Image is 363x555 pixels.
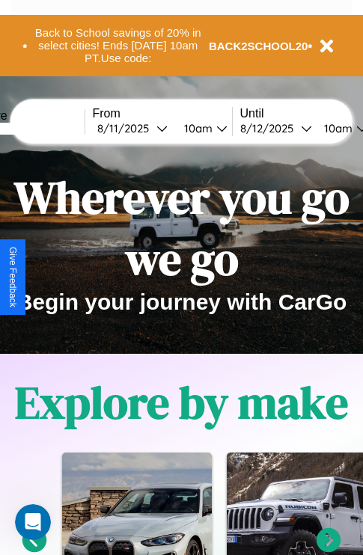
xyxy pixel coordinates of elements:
[177,121,216,135] div: 10am
[172,120,232,136] button: 10am
[28,22,209,69] button: Back to School savings of 20% in select cities! Ends [DATE] 10am PT.Use code:
[209,40,308,52] b: BACK2SCHOOL20
[97,121,156,135] div: 8 / 11 / 2025
[15,372,348,433] h1: Explore by make
[15,504,51,540] iframe: Intercom live chat
[317,121,356,135] div: 10am
[93,107,232,120] label: From
[240,121,301,135] div: 8 / 12 / 2025
[93,120,172,136] button: 8/11/2025
[7,247,18,307] div: Give Feedback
